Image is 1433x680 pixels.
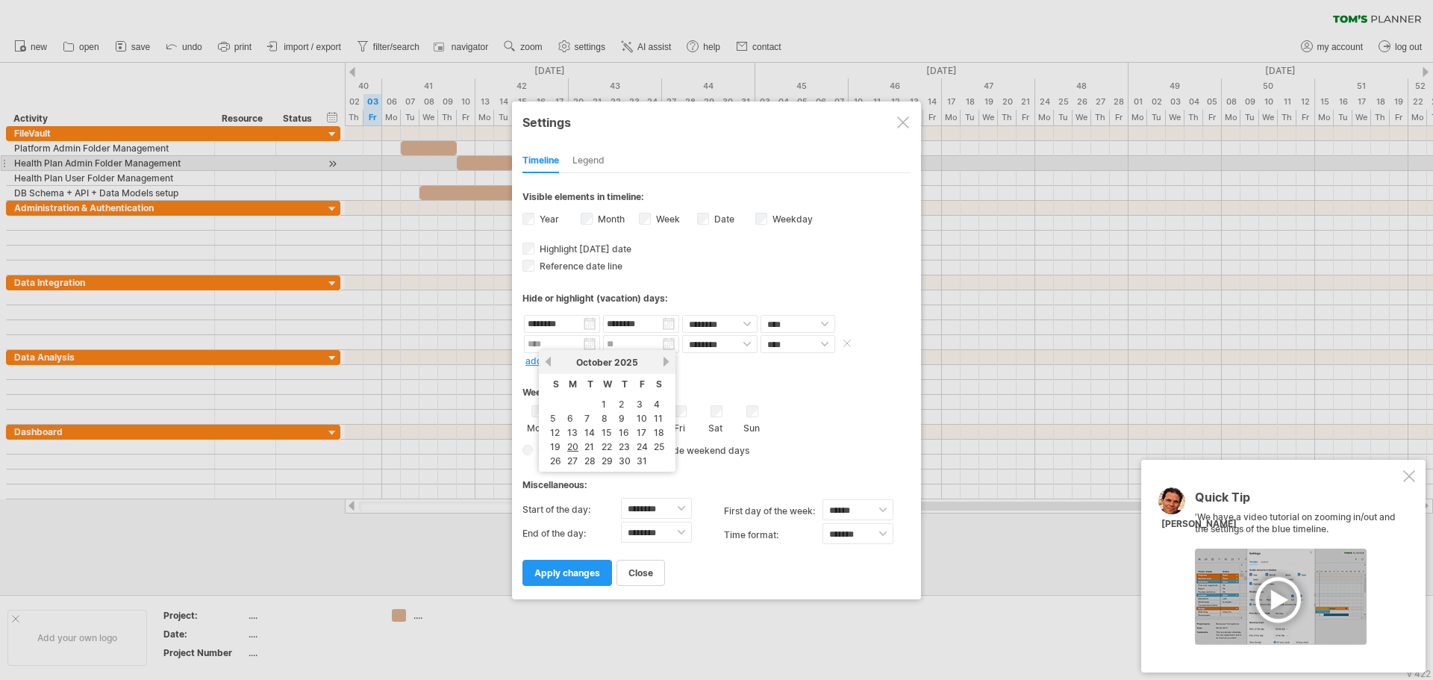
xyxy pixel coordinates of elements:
div: Timeline [522,149,559,173]
a: add new date [525,355,584,366]
span: 2025 [614,357,638,368]
label: Start of the day: [522,498,621,522]
a: 14 [583,425,596,440]
a: 7 [583,411,591,425]
span: Sunday [553,378,559,390]
label: Weekday [769,213,813,225]
a: 16 [617,425,631,440]
a: 11 [652,411,664,425]
span: October [576,357,612,368]
label: Year [537,213,559,225]
a: 6 [566,411,575,425]
div: Quick Tip [1195,491,1400,511]
span: Friday [640,378,645,390]
label: Week [653,213,680,225]
span: Thursday [622,378,628,390]
div: Settings [522,108,911,135]
label: Mon [527,419,546,434]
a: 15 [600,425,613,440]
label: End of the day: [522,522,621,546]
a: 27 [566,454,579,468]
a: 3 [635,397,644,411]
a: 21 [583,440,596,454]
a: 1 [600,397,608,411]
label: Sat [706,419,725,434]
span: Highlight [DATE] date [537,243,631,255]
a: 28 [583,454,597,468]
span: Hide weekend days [533,445,623,456]
a: 18 [652,425,666,440]
a: 2 [617,397,625,411]
a: 19 [549,440,562,454]
a: 20 [566,440,580,454]
label: Sun [742,419,761,434]
a: 30 [617,454,632,468]
a: 4 [652,397,661,411]
a: 12 [549,425,561,440]
label: Time format: [724,523,822,547]
label: Date [711,213,734,225]
span: Reference date line [537,261,622,272]
label: Fri [670,419,689,434]
a: 22 [600,440,614,454]
a: 10 [635,411,649,425]
a: 29 [600,454,614,468]
span: close [628,567,653,578]
a: 26 [549,454,563,468]
a: previous [543,356,554,367]
div: Legend [572,149,605,173]
a: 13 [566,425,579,440]
div: [PERSON_NAME] [1161,518,1237,531]
a: 5 [549,411,557,425]
span: apply changes [534,567,600,578]
span: Saturday [656,378,662,390]
div: Hide or highlight (vacation) days: [522,293,911,304]
a: next [661,356,672,367]
div: 'We have a video tutorial on zooming in/out and the settings of the blue timeline. [1195,491,1400,645]
div: Weekend days: [522,372,911,402]
a: 31 [635,454,649,468]
div: Visible elements in timeline: [522,191,911,207]
label: first day of the week: [724,499,822,523]
a: 17 [635,425,648,440]
a: close [616,560,665,586]
span: Monday [569,378,577,390]
div: Miscellaneous: [522,465,911,494]
a: 25 [652,440,666,454]
label: Month [595,213,625,225]
span: Wednesday [603,378,612,390]
a: apply changes [522,560,612,586]
span: Tuesday [587,378,593,390]
a: 24 [635,440,649,454]
span: Shade weekend days [652,445,749,456]
a: 8 [600,411,609,425]
a: 9 [617,411,626,425]
a: 23 [617,440,631,454]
